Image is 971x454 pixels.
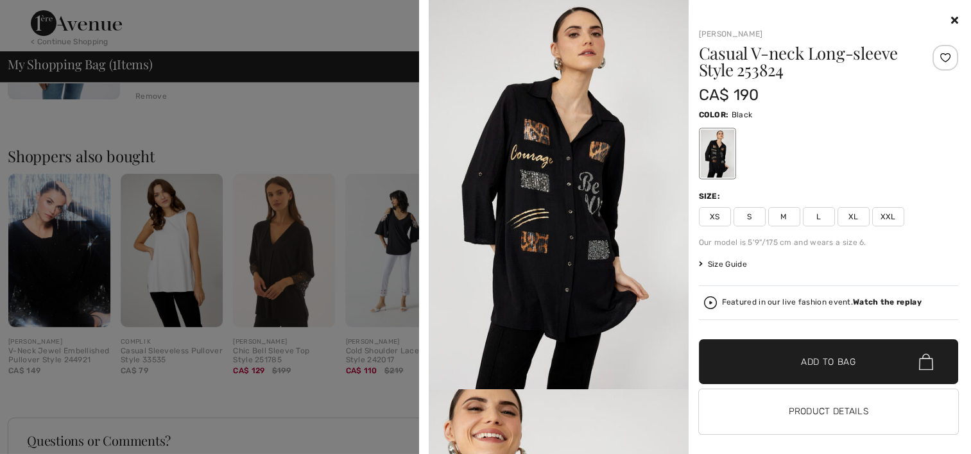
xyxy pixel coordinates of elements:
[732,110,753,119] span: Black
[734,207,766,226] span: S
[838,207,870,226] span: XL
[699,110,729,119] span: Color:
[722,298,922,307] div: Featured in our live fashion event.
[699,258,747,270] span: Size Guide
[872,207,904,226] span: XXL
[699,190,723,202] div: Size:
[801,355,856,369] span: Add to Bag
[699,45,915,78] h1: Casual V-neck Long-sleeve Style 253824
[853,298,922,307] strong: Watch the replay
[699,237,959,248] div: Our model is 5'9"/175 cm and wears a size 6.
[699,86,759,104] span: CA$ 190
[803,207,835,226] span: L
[28,9,55,21] span: Chat
[704,296,717,309] img: Watch the replay
[700,130,734,178] div: Black
[699,389,959,434] button: Product Details
[768,207,800,226] span: M
[699,29,763,38] a: [PERSON_NAME]
[699,339,959,384] button: Add to Bag
[699,207,731,226] span: XS
[919,353,933,370] img: Bag.svg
